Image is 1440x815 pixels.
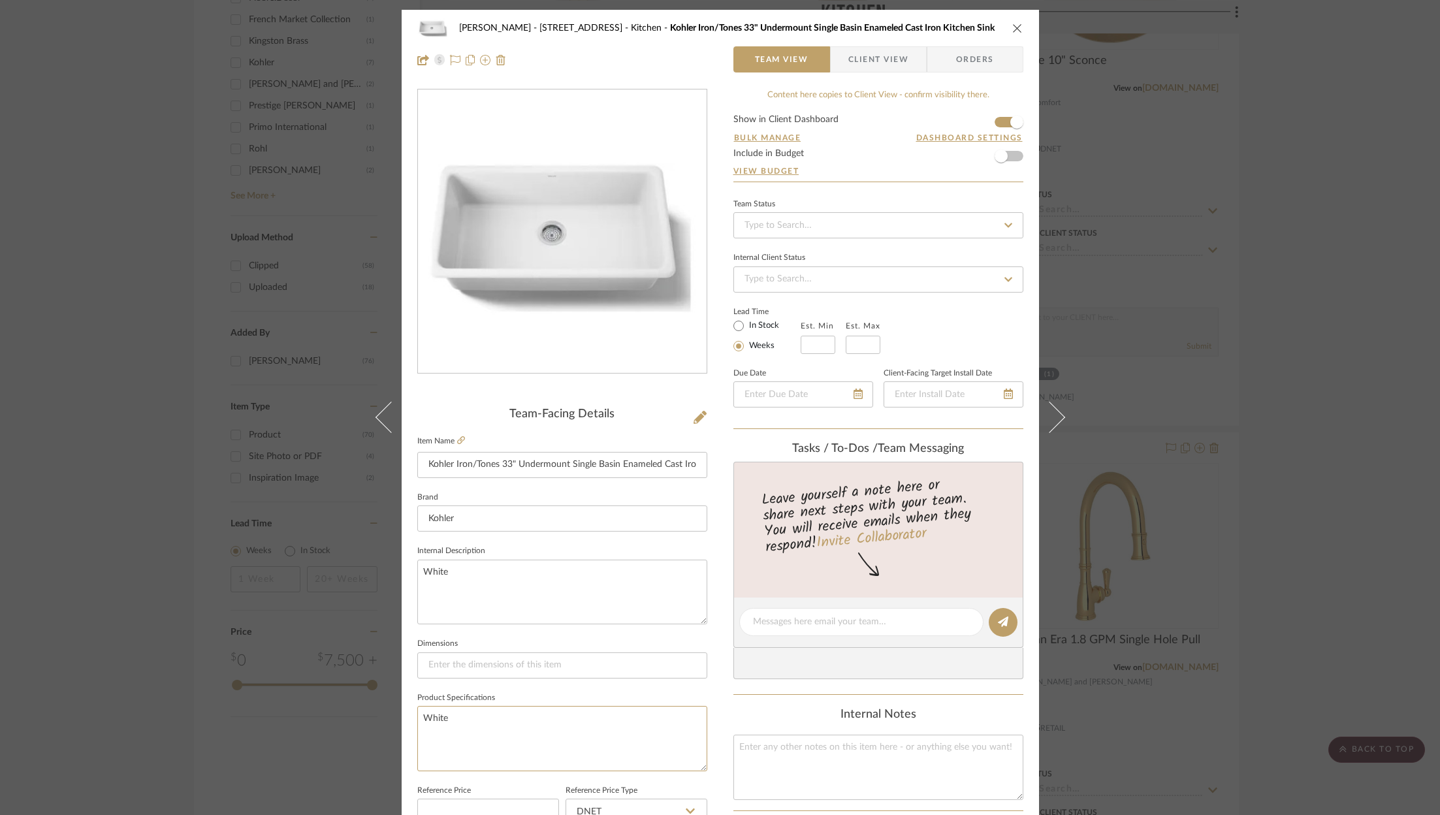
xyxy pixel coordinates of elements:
[1012,22,1023,34] button: close
[733,381,873,407] input: Enter Due Date
[417,788,471,794] label: Reference Price
[792,443,878,455] span: Tasks / To-Dos /
[884,381,1023,407] input: Enter Install Date
[733,255,805,261] div: Internal Client Status
[417,695,495,701] label: Product Specifications
[566,788,637,794] label: Reference Price Type
[846,321,880,330] label: Est. Max
[733,317,801,354] mat-radio-group: Select item type
[942,46,1008,72] span: Orders
[496,55,506,65] img: Remove from project
[417,452,707,478] input: Enter Item Name
[733,89,1023,102] div: Content here copies to Client View - confirm visibility there.
[746,340,775,352] label: Weeks
[733,201,775,208] div: Team Status
[670,24,995,33] span: Kohler Iron/Tones 33" Undermount Single Basin Enameled Cast Iron Kitchen Sink
[815,522,927,555] a: Invite Collaborator
[733,266,1023,293] input: Type to Search…
[733,708,1023,722] div: Internal Notes
[418,123,707,341] div: 0
[417,652,707,679] input: Enter the dimensions of this item
[733,370,766,377] label: Due Date
[417,436,465,447] label: Item Name
[848,46,908,72] span: Client View
[884,370,992,377] label: Client-Facing Target Install Date
[417,494,438,501] label: Brand
[731,471,1025,558] div: Leave yourself a note here or share next steps with your team. You will receive emails when they ...
[417,15,449,41] img: ef344a60-5c6d-4dae-a2b3-7692f1ba465d_48x40.jpg
[417,548,485,554] label: Internal Description
[417,407,707,422] div: Team-Facing Details
[733,442,1023,456] div: team Messaging
[746,320,779,332] label: In Stock
[755,46,808,72] span: Team View
[733,212,1023,238] input: Type to Search…
[916,132,1023,144] button: Dashboard Settings
[733,306,801,317] label: Lead Time
[733,132,802,144] button: Bulk Manage
[418,123,707,341] img: ef344a60-5c6d-4dae-a2b3-7692f1ba465d_436x436.jpg
[459,24,631,33] span: [PERSON_NAME] - [STREET_ADDRESS]
[733,166,1023,176] a: View Budget
[417,641,458,647] label: Dimensions
[801,321,834,330] label: Est. Min
[631,24,670,33] span: Kitchen
[417,505,707,532] input: Enter Brand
